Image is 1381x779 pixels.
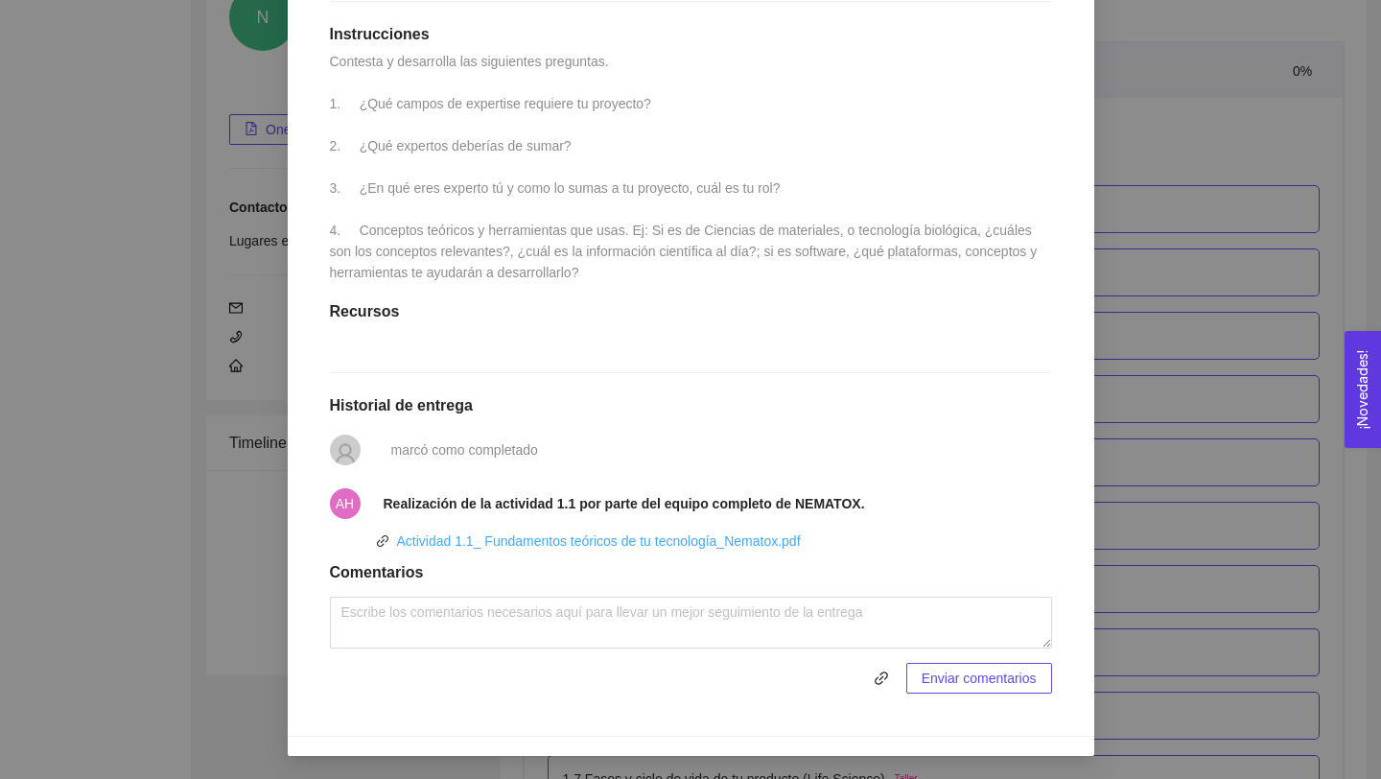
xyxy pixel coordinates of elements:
button: Open Feedback Widget [1345,331,1381,448]
span: marcó como completado [391,442,538,458]
span: AH [336,488,354,519]
button: link [866,663,897,694]
strong: Realización de la actividad 1.1 por parte del equipo completo de NEMATOX. [384,496,865,511]
span: Contesta y desarrolla las siguientes preguntas. 1. ¿Qué campos de expertise requiere tu proyecto?... [330,54,1042,280]
h1: Historial de entrega [330,396,1052,415]
h1: Recursos [330,302,1052,321]
span: link [376,534,389,548]
button: Enviar comentarios [906,663,1052,694]
h1: Instrucciones [330,25,1052,44]
span: link [866,671,897,686]
span: Enviar comentarios [922,668,1037,689]
h1: Comentarios [330,563,1052,582]
span: user [334,442,357,465]
a: Actividad 1.1_ Fundamentos teóricos de tu tecnología_Nematox.pdf [397,533,801,549]
span: link [867,671,896,686]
